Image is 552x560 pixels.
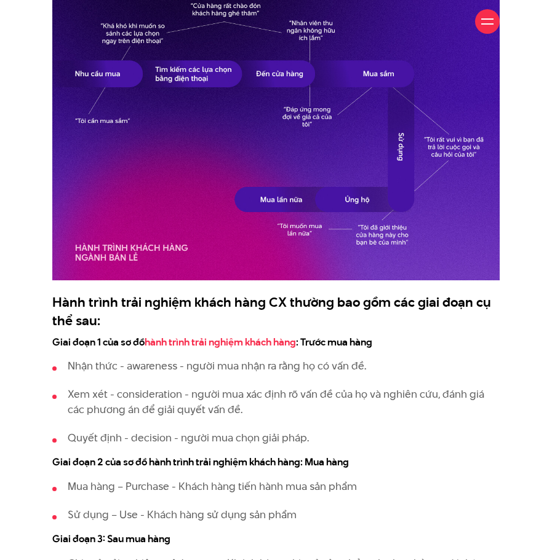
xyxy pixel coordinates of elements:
[52,479,500,495] li: Mua hàng – Purchase - Khách hàng tiến hành mua sản phẩm
[52,532,500,546] h4: Giai đoạn 3: Sau mua hàng
[52,293,500,329] h3: Hành trình trải nghiệm khách hàng CX thường bao gồm các giai đoạn cụ thể sau:
[145,335,296,349] a: hành trình trải nghiệm khách hàng
[68,387,500,418] p: Xem xét - consideration - người mua xác định rõ vấn đề của họ và nghiên cứu, đánh giá các phương ...
[52,430,500,446] li: Quyết định - decision - người mua chọn giải pháp.
[52,455,500,470] h4: Giai đoạn 2 của sơ đồ hành trình trải nghiệm khách hàng: Mua hàng
[52,507,500,523] li: Sử dụng – Use - Khách hàng sử dụng sản phẩm​
[52,336,500,350] h4: Giai đoạn 1 của sơ đồ : Trước mua hàng
[68,358,500,374] p: Nhận thức - awareness - người mua nhận ra rằng họ có vấn đề.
